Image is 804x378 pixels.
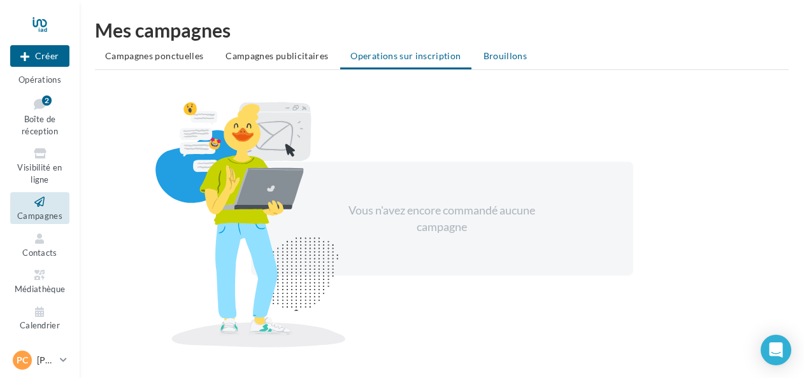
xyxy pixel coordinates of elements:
div: 2 [42,95,52,106]
span: Brouillons [484,50,528,61]
span: Campagnes publicitaires [226,50,328,61]
div: Vous n'avez encore commandé aucune campagne [333,202,552,235]
div: Open Intercom Messenger [761,335,791,365]
p: [PERSON_NAME] [37,354,55,367]
span: Médiathèque [15,284,66,294]
div: Nouvelle campagne [10,45,69,67]
a: Calendrier [10,302,69,333]
a: PC [PERSON_NAME] [10,348,69,372]
a: Boîte de réception2 [10,93,69,139]
span: PC [17,354,28,367]
div: Mes campagnes [95,20,789,39]
span: Campagnes ponctuelles [105,50,203,61]
button: Créer [10,45,69,67]
span: Campagnes [17,211,62,221]
span: Boîte de réception [22,114,58,136]
a: Visibilité en ligne [10,144,69,187]
span: Visibilité en ligne [17,162,62,185]
span: Opérations [18,74,61,85]
a: Médiathèque [10,265,69,297]
span: Contacts [22,248,57,258]
a: Campagnes [10,192,69,223]
span: Calendrier [20,321,60,331]
a: Contacts [10,229,69,260]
